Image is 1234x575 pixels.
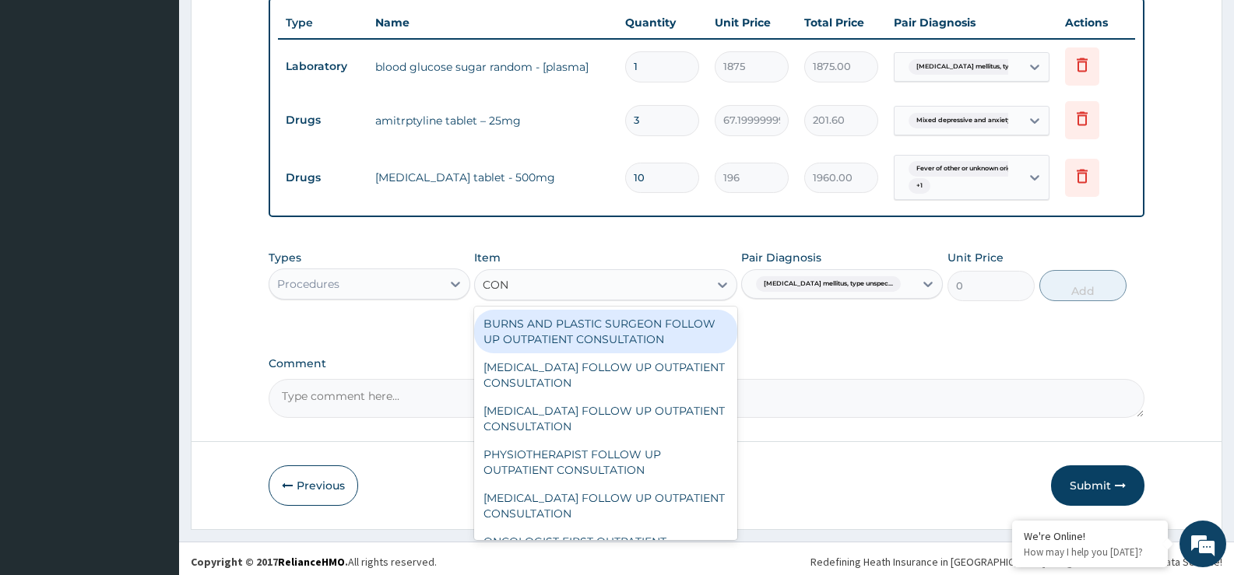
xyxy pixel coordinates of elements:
a: RelianceHMO [278,555,345,569]
div: Minimize live chat window [255,8,293,45]
td: Drugs [278,106,367,135]
span: We're online! [90,182,215,339]
span: Fever of other or unknown orig... [909,161,1025,177]
th: Pair Diagnosis [886,7,1057,38]
th: Unit Price [707,7,796,38]
td: blood glucose sugar random - [plasma] [367,51,617,82]
span: Mixed depressive and anxiety d... [909,113,1030,128]
div: Redefining Heath Insurance in [GEOGRAPHIC_DATA] using Telemedicine and Data Science! [810,554,1222,570]
div: [MEDICAL_DATA] FOLLOW UP OUTPATIENT CONSULTATION [474,484,737,528]
div: [MEDICAL_DATA] FOLLOW UP OUTPATIENT CONSULTATION [474,353,737,397]
span: [MEDICAL_DATA] mellitus, type unspec... [756,276,901,292]
textarea: Type your message and hit 'Enter' [8,398,297,452]
th: Name [367,7,617,38]
td: amitrptyline tablet – 25mg [367,105,617,136]
div: PHYSIOTHERAPIST FOLLOW UP OUTPATIENT CONSULTATION [474,440,737,484]
th: Actions [1057,7,1135,38]
label: Unit Price [947,250,1004,265]
img: d_794563401_company_1708531726252_794563401 [29,78,63,117]
div: Procedures [277,276,339,292]
th: Quantity [617,7,707,38]
div: ONCOLOGIST FIRST OUTPATIENT CONSULTATION [474,528,737,571]
div: Chat with us now [81,87,262,107]
label: Pair Diagnosis [741,250,821,265]
td: [MEDICAL_DATA] tablet - 500mg [367,162,617,193]
label: Comment [269,357,1144,370]
button: Previous [269,465,358,506]
th: Total Price [796,7,886,38]
th: Type [278,9,367,37]
td: Laboratory [278,52,367,81]
button: Submit [1051,465,1144,506]
span: [MEDICAL_DATA] mellitus, type unspec... [909,59,1053,75]
strong: Copyright © 2017 . [191,555,348,569]
label: Types [269,251,301,265]
div: BURNS AND PLASTIC SURGEON FOLLOW UP OUTPATIENT CONSULTATION [474,310,737,353]
span: + 1 [909,178,930,194]
div: [MEDICAL_DATA] FOLLOW UP OUTPATIENT CONSULTATION [474,397,737,440]
button: Add [1039,270,1127,301]
div: We're Online! [1024,529,1156,543]
td: Drugs [278,163,367,192]
label: Item [474,250,501,265]
p: How may I help you today? [1024,545,1156,559]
